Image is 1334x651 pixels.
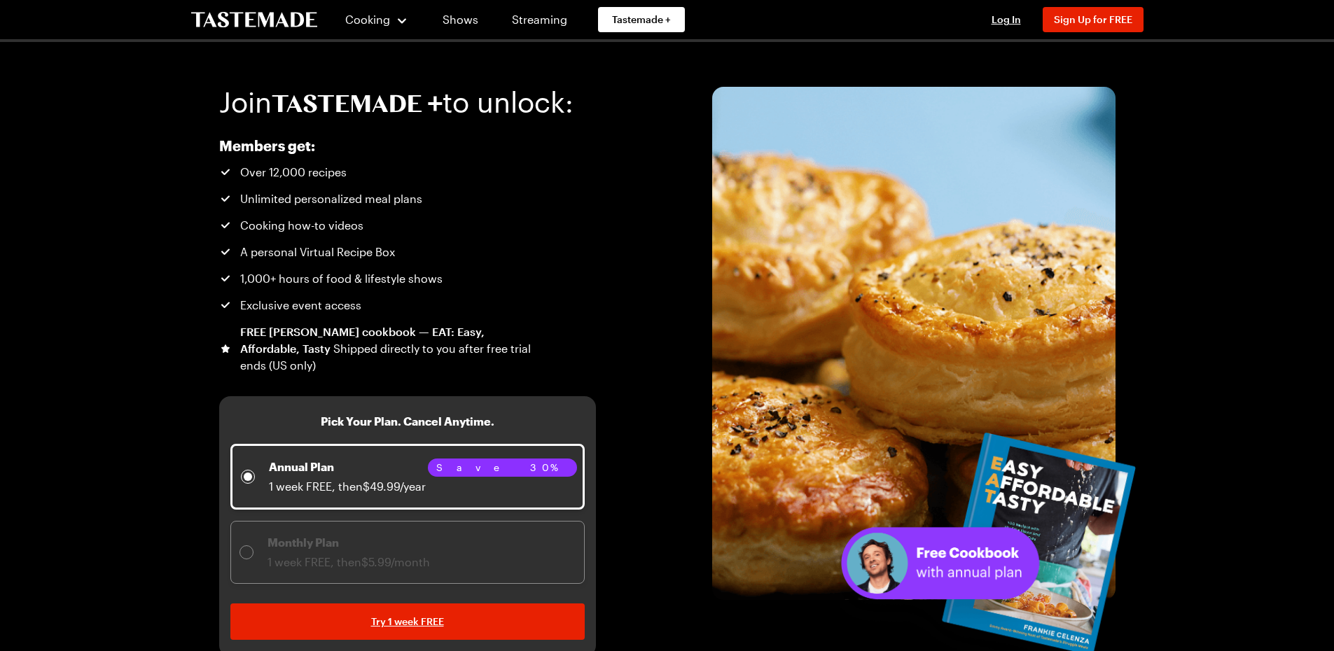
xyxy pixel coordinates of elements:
p: Annual Plan [269,458,426,475]
span: Unlimited personalized meal plans [240,190,422,207]
a: Try 1 week FREE [230,603,585,640]
h2: Members get: [219,137,533,154]
button: Cooking [345,3,409,36]
p: Monthly Plan [268,534,430,551]
span: Exclusive event access [240,297,361,314]
h3: Pick Your Plan. Cancel Anytime. [321,413,494,430]
span: Shipped directly to you after free trial ends (US only) [240,342,531,372]
span: 1 week FREE, then $49.99/year [269,479,426,493]
span: A personal Virtual Recipe Box [240,244,395,260]
span: Sign Up for FREE [1054,13,1132,25]
span: Save 30% [436,460,569,475]
a: Tastemade + [598,7,685,32]
ul: Tastemade+ Annual subscription benefits [219,164,533,374]
div: FREE [PERSON_NAME] cookbook — EAT: Easy, Affordable, Tasty [240,323,533,374]
span: 1 week FREE, then $5.99/month [268,555,430,568]
span: Try 1 week FREE [371,615,444,629]
button: Log In [978,13,1034,27]
span: Tastemade + [612,13,671,27]
span: Cooking how-to videos [240,217,363,234]
a: To Tastemade Home Page [191,12,317,28]
span: Cooking [345,13,390,26]
span: 1,000+ hours of food & lifestyle shows [240,270,443,287]
h1: Join to unlock: [219,87,574,118]
span: Log In [992,13,1021,25]
button: Sign Up for FREE [1043,7,1144,32]
span: Over 12,000 recipes [240,164,347,181]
